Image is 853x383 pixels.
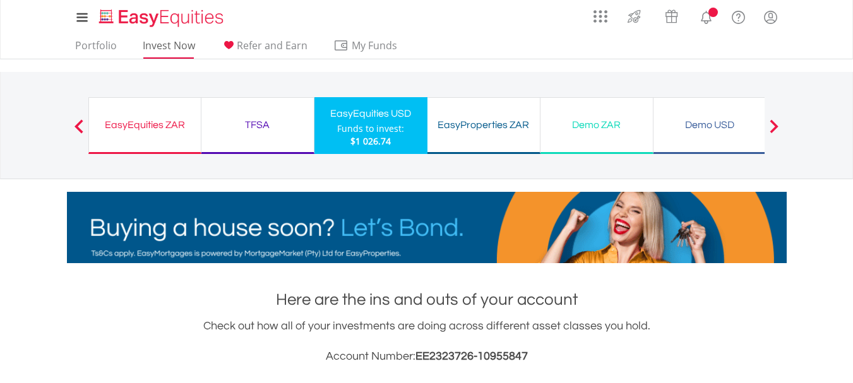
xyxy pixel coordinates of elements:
a: Home page [94,3,229,28]
a: Refer and Earn [216,39,313,59]
a: Portfolio [70,39,122,59]
a: AppsGrid [585,3,616,23]
img: grid-menu-icon.svg [594,9,607,23]
div: EasyProperties ZAR [435,116,532,134]
div: EasyEquities ZAR [97,116,193,134]
img: EasyMortage Promotion Banner [67,192,787,263]
span: My Funds [333,37,416,54]
h1: Here are the ins and outs of your account [67,288,787,311]
span: $1 026.74 [350,135,391,147]
img: thrive-v2.svg [624,6,645,27]
a: My Profile [755,3,787,31]
div: TFSA [209,116,306,134]
a: Invest Now [138,39,200,59]
button: Next [761,126,787,138]
div: EasyEquities USD [322,105,420,122]
div: Demo USD [661,116,758,134]
button: Previous [66,126,92,138]
a: Notifications [690,3,722,28]
span: EE2323726-10955847 [415,350,528,362]
a: FAQ's and Support [722,3,755,28]
span: Refer and Earn [237,38,307,52]
div: Demo ZAR [548,116,645,134]
a: Vouchers [653,3,690,27]
img: EasyEquities_Logo.png [97,8,229,28]
h3: Account Number: [67,348,787,365]
div: Funds to invest: [337,122,404,135]
img: vouchers-v2.svg [661,6,682,27]
div: Check out how all of your investments are doing across different asset classes you hold. [67,317,787,365]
